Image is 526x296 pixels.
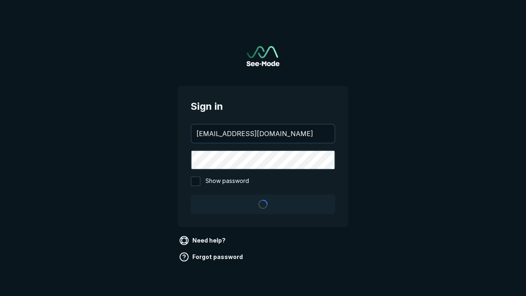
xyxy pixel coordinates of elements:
a: Forgot password [178,250,246,264]
span: Sign in [191,99,335,114]
a: Need help? [178,234,229,247]
span: Show password [205,176,249,186]
input: your@email.com [191,125,335,143]
a: Go to sign in [247,46,279,66]
img: See-Mode Logo [247,46,279,66]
